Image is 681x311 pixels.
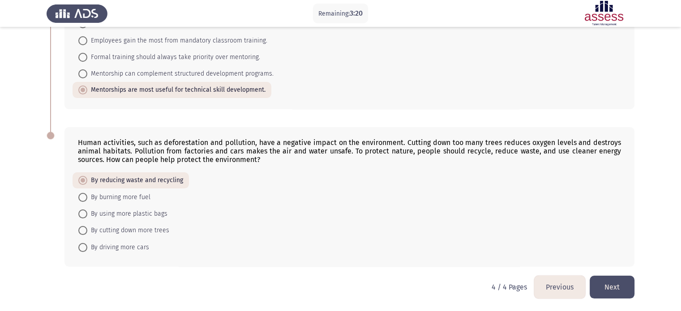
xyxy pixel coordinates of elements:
[318,8,363,19] p: Remaining:
[574,1,634,26] img: Assessment logo of ASSESS English Language Assessment (3 Module) (Ba - IB)
[47,1,107,26] img: Assess Talent Management logo
[492,283,527,291] p: 4 / 4 Pages
[87,35,267,46] span: Employees gain the most from mandatory classroom training.
[534,276,585,298] button: load previous page
[590,276,634,298] button: load next page
[87,242,149,253] span: By driving more cars
[87,68,274,79] span: Mentorship can complement structured development programs.
[87,85,266,95] span: Mentorships are most useful for technical skill development.
[350,9,363,17] span: 3:20
[87,209,167,219] span: By using more plastic bags
[87,175,183,186] span: By reducing waste and recycling
[87,225,169,236] span: By cutting down more trees
[87,52,260,63] span: Formal training should always take priority over mentoring.
[87,192,150,203] span: By burning more fuel
[78,138,621,164] div: Human activities, such as deforestation and pollution, have a negative impact on the environment....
